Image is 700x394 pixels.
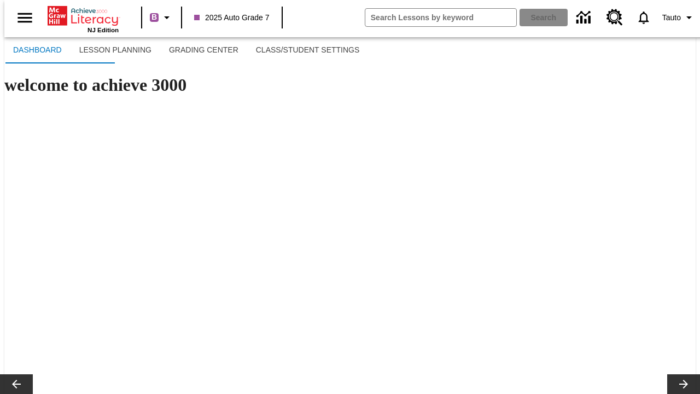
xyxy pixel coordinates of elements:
button: Grading Center [160,37,247,63]
button: Dashboard [4,37,71,63]
span: B [151,10,157,24]
button: Class/Student Settings [247,37,369,63]
button: Boost Class color is purple. Change class color [145,8,178,27]
a: Home [48,5,119,27]
a: Notifications [629,3,658,32]
span: 2025 Auto Grade 7 [194,12,270,24]
span: Tauto [662,12,681,24]
a: Resource Center, Will open in new tab [600,3,629,32]
a: Data Center [570,3,600,33]
span: NJ Edition [87,27,119,33]
input: search field [365,9,516,26]
button: Profile/Settings [658,8,700,27]
h1: welcome to achieve 3000 [4,75,696,95]
button: Lesson Planning [71,37,160,63]
div: SubNavbar [4,37,368,63]
div: Home [48,4,119,33]
button: Open side menu [9,2,41,34]
button: Lesson carousel, Next [667,374,700,394]
div: SubNavbar [4,37,696,63]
